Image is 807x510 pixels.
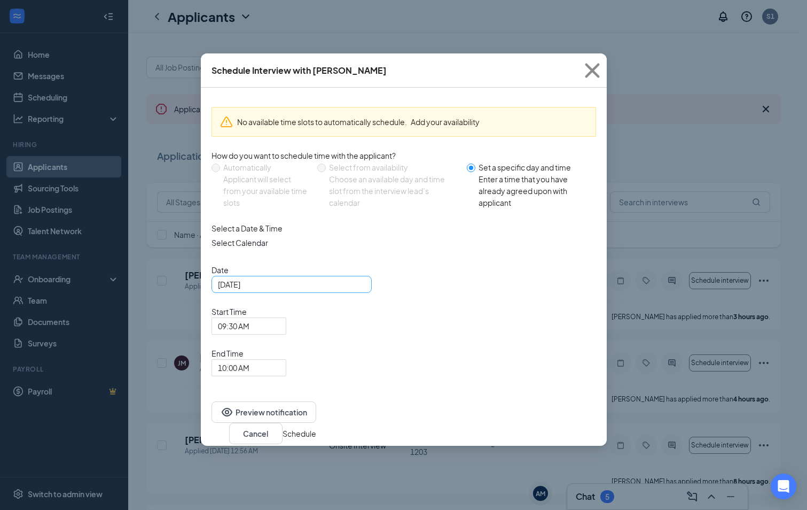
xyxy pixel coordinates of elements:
[283,428,316,439] button: Schedule
[479,161,587,173] div: Set a specific day and time
[211,237,596,249] span: Select Calendar
[211,347,286,359] span: End Time
[578,53,607,88] button: Close
[411,116,480,128] button: Add your availability
[211,306,286,318] span: Start Time
[218,279,363,290] input: Aug 26, 2025
[211,222,596,234] div: Select a Date & Time
[218,360,249,376] span: 10:00 AM
[578,56,607,85] svg: Cross
[211,150,596,161] div: How do you want to schedule time with the applicant?
[211,264,596,276] span: Date
[329,173,458,208] div: Choose an available day and time slot from the interview lead’s calendar
[229,423,283,444] button: Cancel
[221,406,233,419] svg: Eye
[220,115,233,128] svg: Warning
[223,161,309,173] div: Automatically
[771,474,796,499] div: Open Intercom Messenger
[237,116,587,128] div: No available time slots to automatically schedule.
[479,173,587,208] div: Enter a time that you have already agreed upon with applicant
[211,401,316,423] button: EyePreview notification
[223,173,309,208] div: Applicant will select from your available time slots
[211,65,387,76] div: Schedule Interview with [PERSON_NAME]
[218,318,249,334] span: 09:30 AM
[329,161,458,173] div: Select from availability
